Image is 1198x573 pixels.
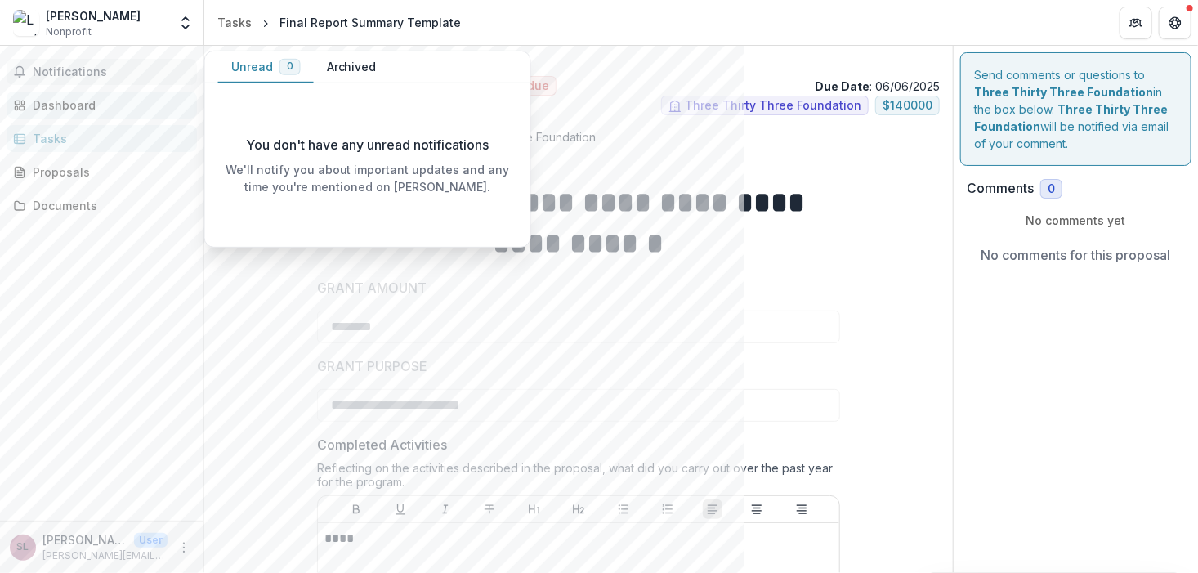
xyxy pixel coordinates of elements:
div: Tasks [33,130,184,147]
p: Completed Activities [317,435,447,454]
div: Documents [33,197,184,214]
div: Sharon Lifschutz [17,542,29,553]
button: Partners [1120,7,1152,39]
div: [PERSON_NAME] [46,7,141,25]
p: : 06/06/2025 [815,78,940,95]
span: $ 140000 [883,99,932,113]
p: [PERSON_NAME][EMAIL_ADDRESS][DOMAIN_NAME] [42,548,168,563]
div: Dashboard [33,96,184,114]
button: Strike [480,499,499,519]
button: Heading 2 [569,499,588,519]
span: Notifications [33,65,190,79]
button: Unread [218,51,314,83]
p: GRANT PURPOSE [317,356,427,376]
p: You don't have any unread notifications [246,135,489,154]
strong: Three Thirty Three Foundation [974,102,1168,133]
img: Lund [13,10,39,36]
nav: breadcrumb [211,11,467,34]
button: Bullet List [614,499,633,519]
button: Get Help [1159,7,1191,39]
button: Italicize [436,499,455,519]
button: Notifications [7,59,197,85]
a: Dashboard [7,92,197,119]
button: Archived [314,51,390,83]
button: Ordered List [658,499,677,519]
button: Bold [346,499,366,519]
p: : [PERSON_NAME] from Three Thirty Three Foundation [230,128,927,145]
button: More [174,538,194,557]
button: Heading 1 [525,499,544,519]
p: User [134,533,168,548]
div: Tasks [217,14,252,31]
h2: Comments [967,181,1034,196]
span: 0 [287,60,293,72]
p: [PERSON_NAME] [42,531,127,548]
span: Nonprofit [46,25,92,39]
button: Underline [391,499,410,519]
a: Tasks [7,125,197,152]
div: Final Report Summary Template [279,14,461,31]
div: Reflecting on the activities described in the proposal, what did you carry out over the past year... [317,461,840,495]
button: Align Left [703,499,722,519]
p: GRANT AMOUNT [317,278,427,298]
p: No comments yet [967,212,1185,229]
button: Open entity switcher [174,7,197,39]
button: Align Center [747,499,767,519]
p: We'll notify you about important updates and any time you're mentioned on [PERSON_NAME]. [218,161,517,195]
a: Proposals [7,159,197,186]
button: Align Right [792,499,811,519]
strong: Three Thirty Three Foundation [974,85,1153,99]
strong: Due Date [815,79,869,93]
span: Three Thirty Three Foundation [685,99,861,113]
div: Proposals [33,163,184,181]
p: [GEOGRAPHIC_DATA] - 2024 [217,59,940,76]
span: 0 [1048,182,1055,196]
a: Documents [7,192,197,219]
a: Tasks [211,11,258,34]
div: Send comments or questions to in the box below. will be notified via email of your comment. [960,52,1191,166]
p: No comments for this proposal [981,245,1171,265]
